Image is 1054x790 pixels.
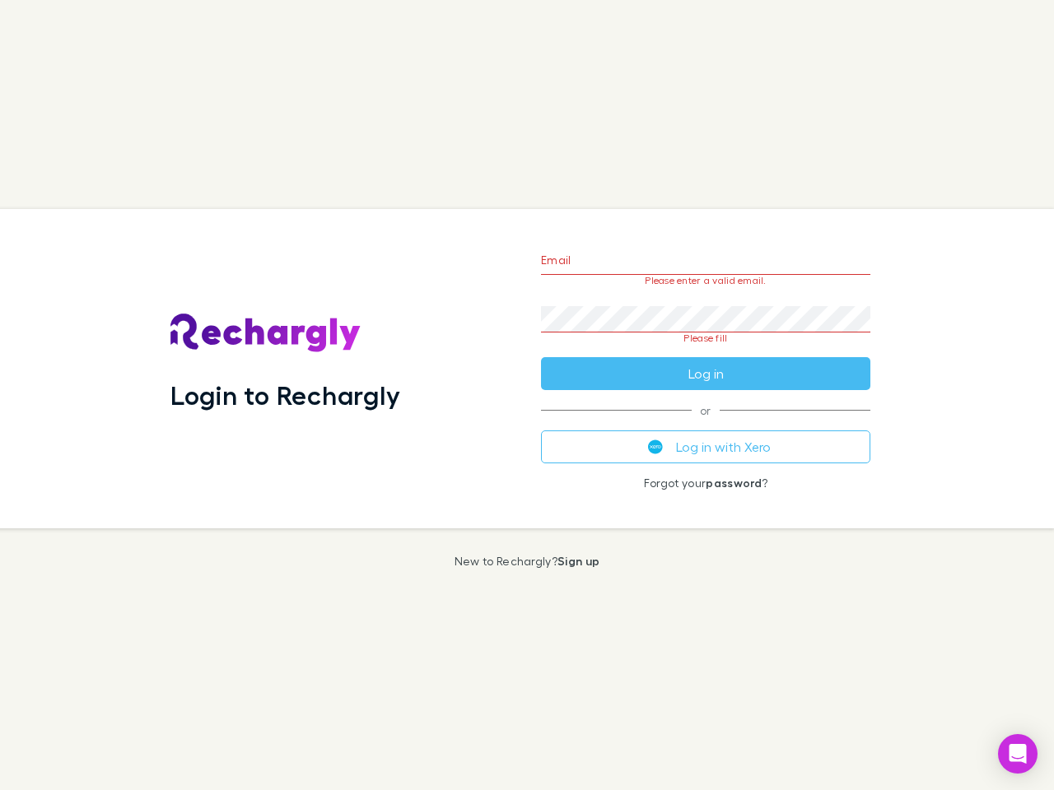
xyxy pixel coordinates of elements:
button: Log in with Xero [541,430,870,463]
p: New to Rechargly? [455,555,600,568]
a: password [706,476,762,490]
img: Rechargly's Logo [170,314,361,353]
button: Log in [541,357,870,390]
p: Please fill [541,332,870,344]
img: Xero's logo [648,439,663,454]
h1: Login to Rechargly [170,379,400,411]
p: Please enter a valid email. [541,275,870,286]
a: Sign up [557,554,599,568]
p: Forgot your ? [541,476,870,490]
div: Open Intercom Messenger [998,734,1038,774]
span: or [541,410,870,411]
